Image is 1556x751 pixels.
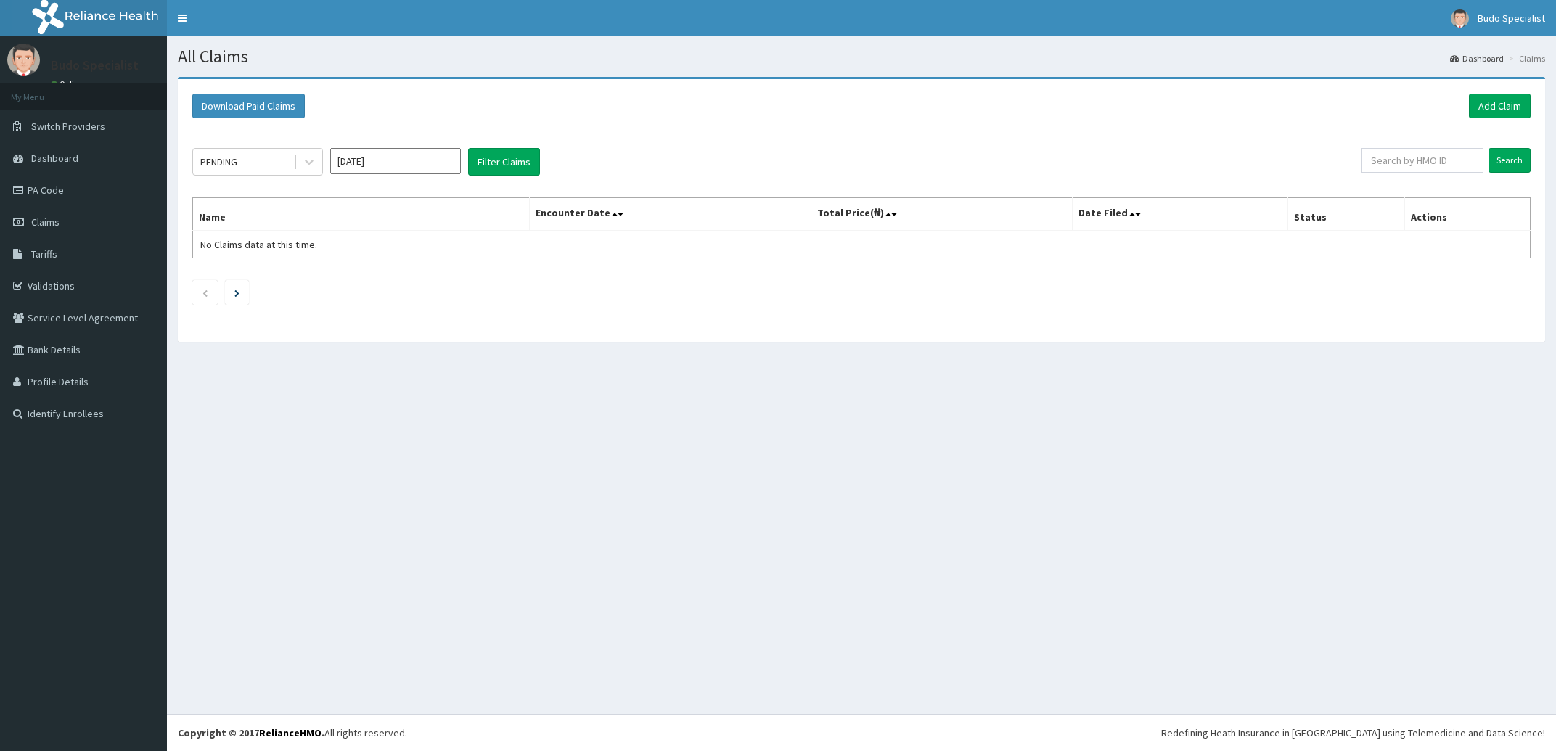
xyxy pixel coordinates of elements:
[31,152,78,165] span: Dashboard
[1404,198,1530,231] th: Actions
[1450,52,1504,65] a: Dashboard
[178,726,324,739] strong: Copyright © 2017 .
[1505,52,1545,65] li: Claims
[1072,198,1287,231] th: Date Filed
[259,726,322,739] a: RelianceHMO
[167,714,1556,751] footer: All rights reserved.
[1161,726,1545,740] div: Redefining Heath Insurance in [GEOGRAPHIC_DATA] using Telemedicine and Data Science!
[202,286,208,299] a: Previous page
[1478,12,1545,25] span: Budo Specialist
[51,59,139,72] p: Budo Specialist
[234,286,239,299] a: Next page
[530,198,811,231] th: Encounter Date
[31,216,60,229] span: Claims
[1469,94,1531,118] a: Add Claim
[1361,148,1483,173] input: Search by HMO ID
[1451,9,1469,28] img: User Image
[51,79,86,89] a: Online
[192,94,305,118] button: Download Paid Claims
[811,198,1073,231] th: Total Price(₦)
[1288,198,1404,231] th: Status
[200,238,317,251] span: No Claims data at this time.
[7,44,40,76] img: User Image
[178,47,1545,66] h1: All Claims
[31,120,105,133] span: Switch Providers
[31,247,57,260] span: Tariffs
[330,148,461,174] input: Select Month and Year
[200,155,237,169] div: PENDING
[1489,148,1531,173] input: Search
[193,198,530,231] th: Name
[468,148,540,176] button: Filter Claims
